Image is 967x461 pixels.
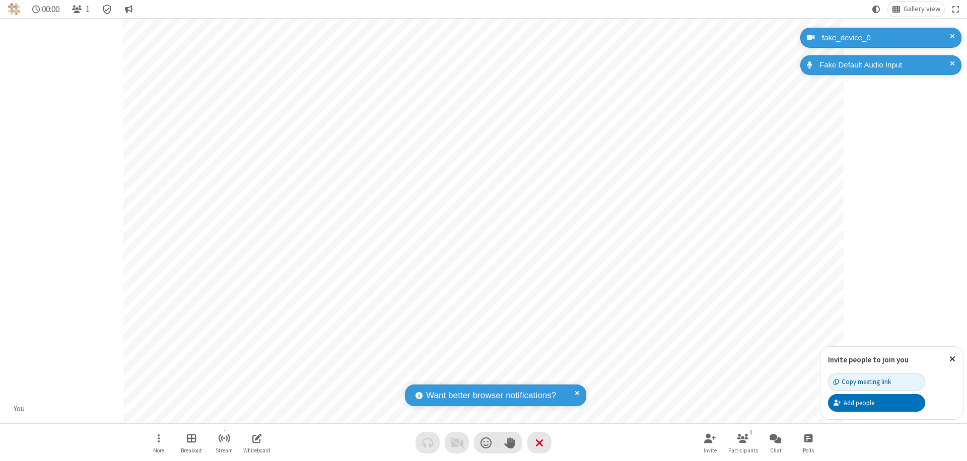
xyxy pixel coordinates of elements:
[416,432,440,453] button: Audio problem - check your Internet connection or call by phone
[98,2,117,17] div: Meeting details Encryption enabled
[761,428,791,457] button: Open chat
[144,428,174,457] button: Open menu
[181,447,202,453] span: Breakout
[42,5,59,14] span: 00:00
[728,428,758,457] button: Open participant list
[120,2,136,17] button: Conversation
[942,347,963,371] button: Close popover
[888,2,944,17] button: Change layout
[834,377,891,387] div: Copy meeting link
[8,3,20,15] img: QA Selenium DO NOT DELETE OR CHANGE
[153,447,164,453] span: More
[816,59,954,71] div: Fake Default Audio Input
[216,447,233,453] span: Stream
[426,389,556,402] span: Want better browser notifications?
[695,428,725,457] button: Invite participants (⌘+Shift+I)
[818,32,954,44] div: fake_device_0
[904,5,940,13] span: Gallery view
[803,447,814,453] span: Polls
[242,428,272,457] button: Open shared whiteboard
[828,355,909,364] label: Invite people to join you
[828,394,925,411] button: Add people
[28,2,64,17] div: Timer
[793,428,823,457] button: Open poll
[474,432,498,453] button: Send a reaction
[445,432,469,453] button: Video
[828,373,925,391] button: Copy meeting link
[243,447,270,453] span: Whiteboard
[868,2,884,17] button: Using system theme
[498,432,522,453] button: Raise hand
[86,5,90,14] span: 1
[209,428,239,457] button: Start streaming
[10,403,29,415] div: You
[747,428,755,437] div: 1
[948,2,963,17] button: Fullscreen
[176,428,206,457] button: Manage Breakout Rooms
[67,2,94,17] button: Open participant list
[704,447,717,453] span: Invite
[770,447,782,453] span: Chat
[728,447,758,453] span: Participants
[527,432,551,453] button: End or leave meeting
